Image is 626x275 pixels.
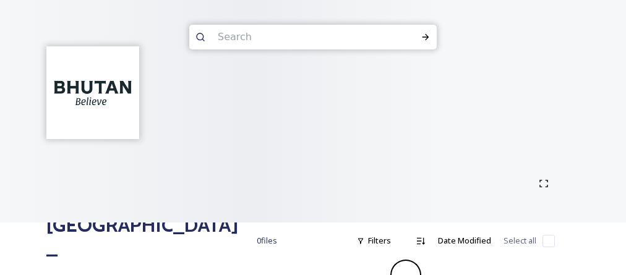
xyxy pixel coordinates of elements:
[432,229,497,253] div: Date Modified
[212,23,381,51] input: Search
[48,48,138,138] img: BT_Logo_BB_Lockup_CMYK_High%2520Res.jpg
[257,235,277,247] span: 0 file s
[504,235,536,247] span: Select all
[351,229,397,253] div: Filters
